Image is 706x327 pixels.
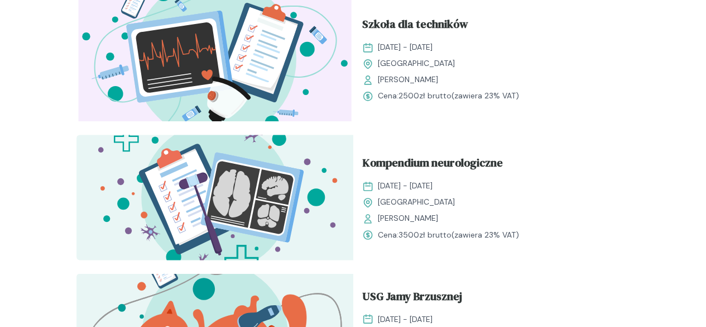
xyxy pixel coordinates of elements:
span: [GEOGRAPHIC_DATA] [378,58,455,69]
span: Cena: (zawiera 23% VAT) [378,229,519,240]
span: [DATE] - [DATE] [378,180,433,192]
span: USG Jamy Brzusznej [362,287,462,309]
span: 2500 zł brutto [398,91,452,101]
span: Cena: (zawiera 23% VAT) [378,90,519,102]
span: [DATE] - [DATE] [378,41,433,53]
span: [PERSON_NAME] [378,212,438,224]
span: [PERSON_NAME] [378,74,438,86]
a: USG Jamy Brzusznej [362,287,621,309]
span: Szkoła dla techników [362,16,468,37]
span: 3500 zł brutto [398,229,452,239]
span: [DATE] - [DATE] [378,313,433,325]
img: Z2B805bqstJ98kzs_Neuro_T.svg [76,135,353,260]
a: Kompendium neurologiczne [362,154,621,176]
a: Szkoła dla techników [362,16,621,37]
span: Kompendium neurologiczne [362,154,503,176]
span: [GEOGRAPHIC_DATA] [378,196,455,208]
